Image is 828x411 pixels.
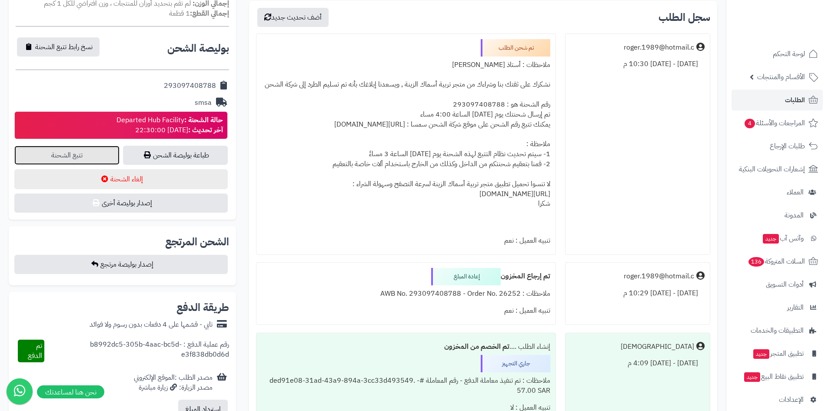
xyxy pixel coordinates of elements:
span: الأقسام والمنتجات [757,71,805,83]
div: roger.1989@hotmail.c [624,271,694,281]
a: المراجعات والأسئلة4 [732,113,823,134]
div: [DATE] - [DATE] 4:09 م [571,355,705,372]
span: أدوات التسويق [766,278,804,291]
span: الإعدادات [779,394,804,406]
span: تم الدفع [28,341,42,361]
h2: الشحن المرتجع [165,237,229,247]
div: جاري التجهيز [481,355,550,372]
div: ملاحظات : أستاذ [PERSON_NAME] نشكرك على ثقتك بنا وشراءك من متجر تربية أسماك الزينة , ويسعدنا إبلا... [262,57,550,232]
div: Departed Hub Facility [DATE] 22:30:00 [116,115,223,135]
h3: سجل الطلب [658,12,710,23]
div: roger.1989@hotmail.c [624,43,694,53]
strong: حالة الشحنة : [184,115,223,125]
div: ملاحظات : تم تنفيذ معاملة الدفع - رقم المعاملة #ded91e08-31ad-43a9-894a-3cc33d493549. - 57.00 SAR [262,372,550,399]
span: التقارير [787,301,804,314]
h2: طريقة الدفع [176,302,229,313]
div: تنبيه العميل : نعم [262,302,550,319]
div: تابي - قسّمها على 4 دفعات بدون رسوم ولا فوائد [90,320,213,330]
h2: بوليصة الشحن [167,43,229,53]
div: ملاحظات : AWB No. 293097408788 - Order No. 26252 [262,285,550,302]
span: تطبيق نقاط البيع [743,371,804,383]
a: العملاء [732,182,823,203]
div: [DATE] - [DATE] 10:29 م [571,285,705,302]
a: تطبيق نقاط البيعجديد [732,366,823,387]
div: مصدر الطلب :الموقع الإلكتروني [134,373,213,393]
span: المراجعات والأسئلة [744,117,805,129]
a: أدوات التسويق [732,274,823,295]
span: 136 [748,257,765,267]
span: وآتس آب [762,232,804,244]
a: إشعارات التحويلات البنكية [732,159,823,180]
span: إشعارات التحويلات البنكية [739,163,805,175]
a: تتبع الشحنة [14,146,120,165]
a: الإعدادات [732,389,823,410]
span: الطلبات [785,94,805,106]
b: تم الخصم من المخزون [444,341,509,352]
button: إصدار بوليصة مرتجع [14,255,228,274]
button: إلغاء الشحنة [14,169,228,189]
span: 4 [744,118,755,129]
b: تم إرجاع المخزون [501,271,550,281]
a: السلات المتروكة136 [732,251,823,272]
span: السلات المتروكة [748,255,805,267]
a: تطبيق المتجرجديد [732,343,823,364]
div: smsa [195,98,212,108]
span: العملاء [787,186,804,198]
div: رقم عملية الدفع : b8992dc5-305b-4aac-bc5d-e3f838db0d6d [44,340,229,362]
span: نسخ رابط تتبع الشحنة [35,42,93,52]
a: المدونة [732,205,823,226]
a: طباعة بوليصة الشحن [123,146,228,165]
a: التقارير [732,297,823,318]
div: 293097408788 [164,81,216,91]
div: إنشاء الطلب .... [262,338,550,355]
a: التطبيقات والخدمات [732,320,823,341]
a: لوحة التحكم [732,43,823,64]
div: [DATE] - [DATE] 10:30 م [571,56,705,73]
div: تنبيه العميل : نعم [262,232,550,249]
div: مصدر الزيارة: زيارة مباشرة [134,383,213,393]
span: جديد [744,372,760,382]
span: تطبيق المتجر [752,348,804,360]
div: [DEMOGRAPHIC_DATA] [621,342,694,352]
strong: آخر تحديث : [188,125,223,135]
span: المدونة [785,209,804,221]
button: نسخ رابط تتبع الشحنة [17,37,100,57]
button: إصدار بوليصة أخرى [14,194,228,213]
strong: إجمالي القطع: [190,8,229,19]
a: الطلبات [732,90,823,110]
span: لوحة التحكم [773,48,805,60]
span: جديد [763,234,779,244]
button: أضف تحديث جديد [257,8,329,27]
img: logo-2.png [769,12,820,30]
a: طلبات الإرجاع [732,136,823,157]
span: التطبيقات والخدمات [751,324,804,337]
span: جديد [753,349,769,359]
span: طلبات الإرجاع [770,140,805,152]
a: وآتس آبجديد [732,228,823,249]
div: تم شحن الطلب [481,39,550,57]
small: 1 قطعة [169,8,229,19]
div: إعادة المبلغ [431,268,501,285]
